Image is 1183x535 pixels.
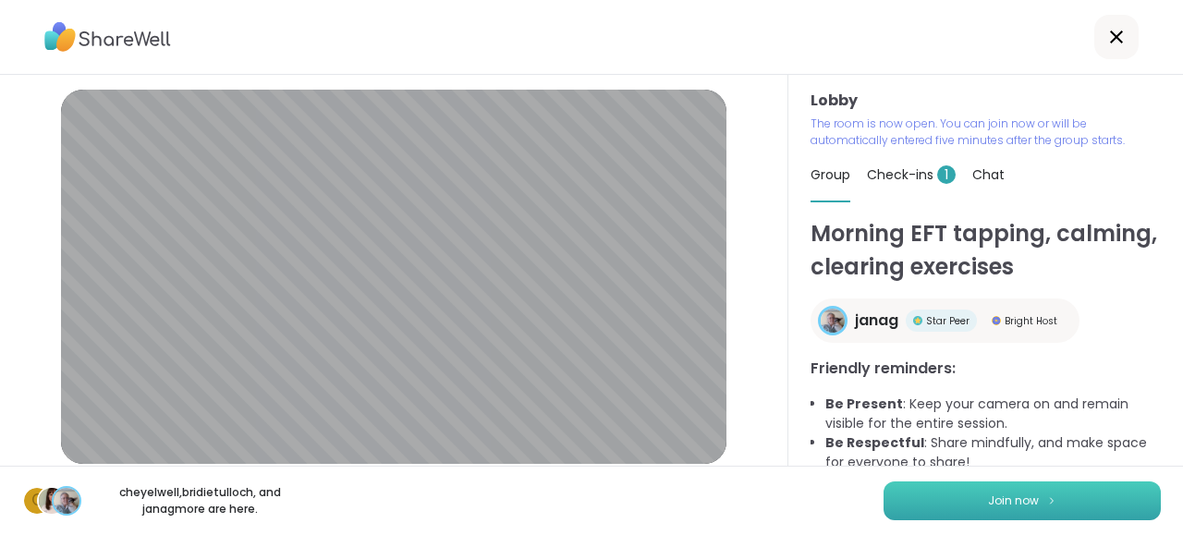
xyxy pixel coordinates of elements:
[811,165,850,184] span: Group
[884,481,1161,520] button: Join now
[54,488,79,514] img: janag
[913,316,922,325] img: Star Peer
[31,489,43,513] span: c
[39,488,65,514] img: bridietulloch
[1005,314,1057,328] span: Bright Host
[811,116,1161,149] p: The room is now open. You can join now or will be automatically entered five minutes after the gr...
[811,90,1161,112] h3: Lobby
[821,309,845,333] img: janag
[972,165,1005,184] span: Chat
[867,165,956,184] span: Check-ins
[44,16,171,58] img: ShareWell Logo
[811,298,1079,343] a: janagjanagStar PeerStar PeerBright HostBright Host
[992,316,1001,325] img: Bright Host
[1046,495,1057,505] img: ShareWell Logomark
[825,433,1161,472] li: : Share mindfully, and make space for everyone to share!
[825,395,903,413] b: Be Present
[855,310,898,332] span: janag
[937,165,956,184] span: 1
[96,484,303,517] p: cheyelwell , bridietulloch , and janag more are here.
[926,314,970,328] span: Star Peer
[988,492,1039,509] span: Join now
[811,217,1161,284] h1: Morning EFT tapping, calming, clearing exercises
[811,358,1161,380] h3: Friendly reminders:
[825,433,924,452] b: Be Respectful
[825,395,1161,433] li: : Keep your camera on and remain visible for the entire session.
